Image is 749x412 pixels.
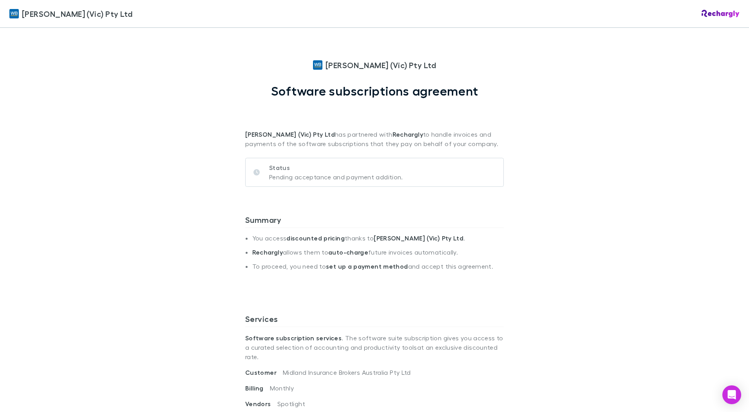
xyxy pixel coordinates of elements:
span: Monthly [270,384,294,392]
strong: Rechargly [252,248,283,256]
h3: Summary [245,215,504,228]
strong: [PERSON_NAME] (Vic) Pty Ltd [374,234,463,242]
span: Billing [245,384,270,392]
strong: auto-charge [328,248,368,256]
strong: discounted pricing [286,234,345,242]
li: allows them to future invoices automatically. [252,248,504,262]
img: Rechargly Logo [702,10,740,18]
p: Status [269,163,403,172]
h3: Services [245,314,504,327]
strong: set up a payment method [326,262,408,270]
span: Vendors [245,400,277,408]
img: William Buck (Vic) Pty Ltd's Logo [313,60,322,70]
span: [PERSON_NAME] (Vic) Pty Ltd [326,59,436,71]
strong: [PERSON_NAME] (Vic) Pty Ltd [245,130,335,138]
p: has partnered with to handle invoices and payments of the software subscriptions that they pay on... [245,98,504,148]
span: Spotlight [277,400,305,407]
span: Midland Insurance Brokers Australia Pty Ltd [283,369,411,376]
p: . The software suite subscription gives you access to a curated selection of accounting and produ... [245,327,504,368]
span: [PERSON_NAME] (Vic) Pty Ltd [22,8,132,20]
img: William Buck (Vic) Pty Ltd's Logo [9,9,19,18]
strong: Software subscription services [245,334,342,342]
div: Open Intercom Messenger [722,385,741,404]
strong: Rechargly [393,130,423,138]
span: Customer [245,369,283,376]
li: You access thanks to . [252,234,504,248]
li: To proceed, you need to and accept this agreement. [252,262,504,276]
h1: Software subscriptions agreement [271,83,478,98]
p: Pending acceptance and payment addition. [269,172,403,182]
